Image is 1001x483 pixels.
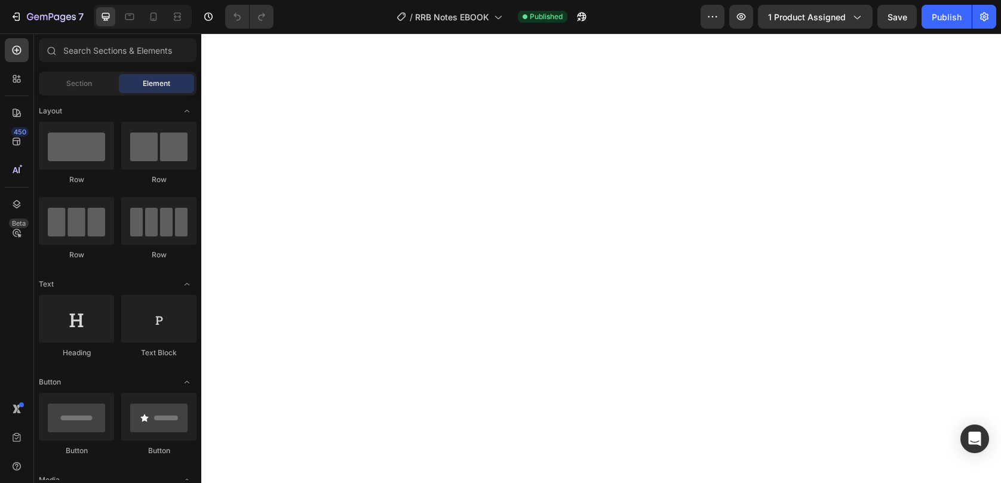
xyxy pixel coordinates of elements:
[39,38,196,62] input: Search Sections & Elements
[530,11,563,22] span: Published
[121,250,196,260] div: Row
[39,445,114,456] div: Button
[922,5,972,29] button: Publish
[410,11,413,23] span: /
[39,279,54,290] span: Text
[177,275,196,294] span: Toggle open
[39,347,114,358] div: Heading
[225,5,274,29] div: Undo/Redo
[121,347,196,358] div: Text Block
[66,78,92,89] span: Section
[11,127,29,137] div: 450
[758,5,873,29] button: 1 product assigned
[39,250,114,260] div: Row
[121,445,196,456] div: Button
[9,219,29,228] div: Beta
[960,424,989,453] div: Open Intercom Messenger
[877,5,917,29] button: Save
[415,11,489,23] span: RRB Notes EBOOK
[78,10,84,24] p: 7
[177,101,196,121] span: Toggle open
[177,373,196,392] span: Toggle open
[768,11,846,23] span: 1 product assigned
[39,377,61,387] span: Button
[39,106,62,116] span: Layout
[932,11,962,23] div: Publish
[888,12,907,22] span: Save
[121,174,196,185] div: Row
[143,78,170,89] span: Element
[5,5,89,29] button: 7
[39,174,114,185] div: Row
